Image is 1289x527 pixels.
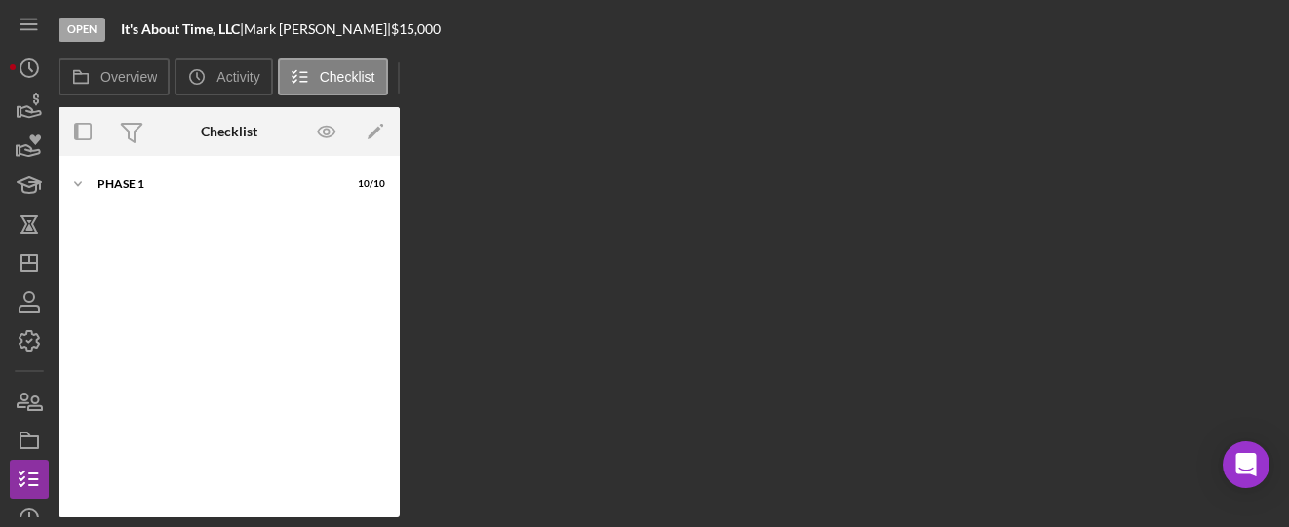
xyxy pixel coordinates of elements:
[391,20,441,37] span: $15,000
[1223,441,1269,488] div: Open Intercom Messenger
[278,58,388,95] button: Checklist
[320,69,375,85] label: Checklist
[98,178,336,190] div: Phase 1
[350,178,385,190] div: 10 / 10
[121,21,244,37] div: |
[121,20,240,37] b: It's About Time, LLC
[175,58,272,95] button: Activity
[59,18,105,42] div: Open
[244,21,391,37] div: Mark [PERSON_NAME] |
[216,69,259,85] label: Activity
[59,58,170,95] button: Overview
[100,69,157,85] label: Overview
[201,124,257,139] div: Checklist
